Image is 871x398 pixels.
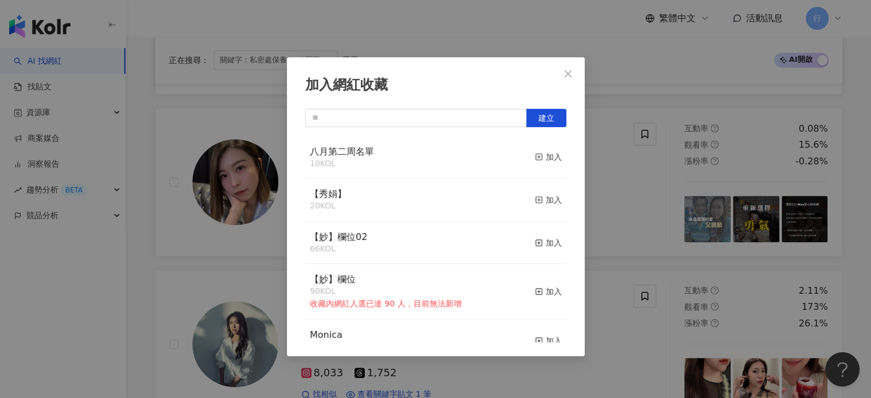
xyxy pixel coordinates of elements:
button: 建立 [526,109,566,127]
div: 加入 [535,285,562,298]
span: 收藏內網紅人選已達 90 人，目前無法新增 [310,299,462,308]
a: KOL Avatar[PERSON_NAME]網紅類型：感情·日常話題·教育與學習·醫療與健康·穿搭總追蹤數：6,2595,677582找相似查看關鍵字貼文 1 筆互動率question-cir... [155,108,842,257]
a: 【妙】欄位02 [310,233,367,242]
span: Monica [310,329,342,340]
span: 【妙】欄位02 [310,231,367,242]
button: 加入 [535,231,562,255]
div: 20 KOL [310,200,346,212]
div: 10 KOL [310,158,374,170]
a: 八月第二周名單 [310,147,374,156]
a: 【秀娟】 [310,190,346,199]
button: 加入 [535,145,562,170]
a: 【妙】欄位 [310,275,356,284]
div: 46 KOL [310,341,342,353]
div: 90 KOL [310,286,462,297]
a: Monica [310,330,342,340]
div: 加入 [535,194,562,206]
div: 66 KOL [310,243,367,255]
div: 加入 [535,237,562,249]
button: 加入 [535,329,562,353]
span: 建立 [538,113,554,123]
button: 加入 [535,188,562,212]
button: 加入 [535,273,562,310]
button: Close [557,62,580,85]
div: 加入 [535,151,562,163]
span: 八月第二周名單 [310,146,374,157]
div: 加入 [535,334,562,347]
span: close [563,69,573,78]
span: 【妙】欄位 [310,274,356,285]
div: 加入網紅收藏 [305,76,566,95]
span: 【秀娟】 [310,188,346,199]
